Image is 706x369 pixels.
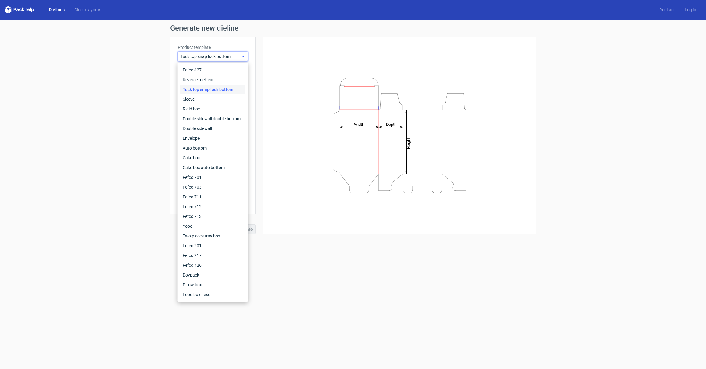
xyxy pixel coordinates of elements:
div: Doypack [180,270,245,280]
div: Cake box [180,153,245,163]
div: Auto bottom [180,143,245,153]
a: Diecut layouts [70,7,106,13]
div: Cake box auto bottom [180,163,245,172]
div: Fefco 712 [180,202,245,212]
a: Dielines [44,7,70,13]
div: Yope [180,221,245,231]
tspan: Height [406,137,411,149]
div: Reverse tuck end [180,75,245,85]
div: Fefco 703 [180,182,245,192]
div: Two pieces tray box [180,231,245,241]
div: Envelope [180,133,245,143]
div: Food box flexo [180,290,245,299]
label: Product template [178,44,248,50]
div: Fefco 426 [180,260,245,270]
div: Fefco 711 [180,192,245,202]
a: Register [654,7,680,13]
tspan: Width [354,122,364,126]
span: Tuck top snap lock bottom [181,53,241,60]
div: Double sidewall double bottom [180,114,245,124]
div: Fefco 701 [180,172,245,182]
div: Rigid box [180,104,245,114]
div: Fefco 217 [180,251,245,260]
div: Sleeve [180,94,245,104]
div: Fefco 427 [180,65,245,75]
h1: Generate new dieline [170,24,536,32]
div: Fefco 201 [180,241,245,251]
a: Log in [680,7,701,13]
tspan: Depth [386,122,396,126]
div: Double sidewall [180,124,245,133]
div: Pillow box [180,280,245,290]
div: Fefco 713 [180,212,245,221]
div: Tuck top snap lock bottom [180,85,245,94]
